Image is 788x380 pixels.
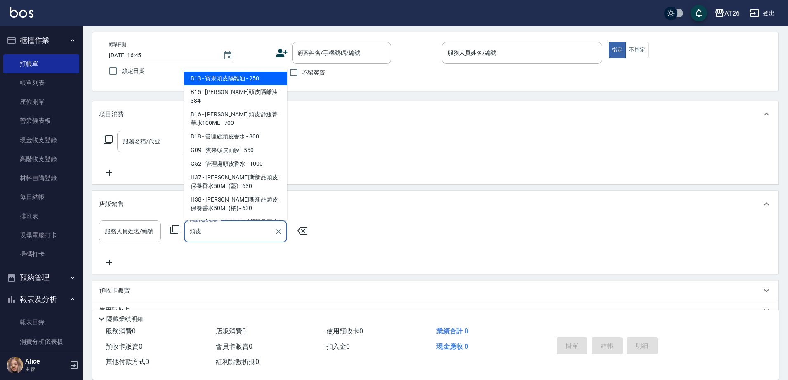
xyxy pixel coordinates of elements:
span: 店販消費 0 [216,327,246,335]
a: 掃碼打卡 [3,245,79,264]
p: 店販銷售 [99,200,124,209]
span: B16 - [PERSON_NAME]頭皮舒緩菁華水100ML - 700 [184,108,287,130]
span: H39 - [PERSON_NAME]斯新品頭皮洗1000ML(單罐) - 850 [184,215,287,237]
span: 紅利點數折抵 0 [216,358,259,366]
button: Clear [273,226,284,237]
a: 帳單列表 [3,73,79,92]
button: 報表及分析 [3,289,79,310]
h5: Alice [25,357,67,366]
a: 排班表 [3,207,79,226]
span: B13 - 賓果頭皮隔離油 - 250 [184,72,287,85]
span: 不留客資 [302,68,326,77]
p: 隱藏業績明細 [106,315,144,324]
span: 預收卡販賣 0 [106,342,142,350]
button: Choose date, selected date is 2025-08-22 [218,46,238,66]
div: 項目消費 [92,101,778,127]
span: 業績合計 0 [436,327,468,335]
p: 項目消費 [99,110,124,119]
a: 消費分析儀表板 [3,332,79,351]
div: 店販銷售 [92,191,778,217]
div: AT26 [724,8,740,19]
a: 座位開單 [3,92,79,111]
span: 扣入金 0 [326,342,350,350]
button: 登出 [746,6,778,21]
input: YYYY/MM/DD hh:mm [109,49,215,62]
span: 鎖定日期 [122,67,145,75]
button: 指定 [609,42,626,58]
a: 營業儀表板 [3,111,79,130]
a: 打帳單 [3,54,79,73]
p: 主管 [25,366,67,373]
span: 其他付款方式 0 [106,358,149,366]
a: 每日結帳 [3,188,79,206]
button: AT26 [711,5,743,22]
span: 現金應收 0 [436,342,468,350]
span: 服務消費 0 [106,327,136,335]
button: save [691,5,707,21]
span: H38 - [PERSON_NAME]斯新品頭皮保養香水50ML(橘) - 630 [184,193,287,215]
span: 會員卡販賣 0 [216,342,252,350]
span: B18 - 管理處頭皮香水 - 800 [184,130,287,143]
div: 預收卡販賣 [92,281,778,300]
img: Logo [10,7,33,18]
a: 現場電腦打卡 [3,226,79,245]
button: 預約管理 [3,267,79,289]
span: 使用預收卡 0 [326,327,363,335]
span: B15 - [PERSON_NAME]頭皮隔離油 - 384 [184,85,287,108]
div: 使用預收卡 [92,300,778,320]
button: 櫃檯作業 [3,30,79,51]
label: 帳單日期 [109,42,126,48]
span: H37 - [PERSON_NAME]斯新品頭皮保養香水50ML(藍) - 630 [184,171,287,193]
p: 預收卡販賣 [99,286,130,295]
a: 報表目錄 [3,313,79,332]
span: G09 - 賓果頭皮面膜 - 550 [184,143,287,157]
img: Person [7,357,23,373]
a: 高階收支登錄 [3,150,79,169]
a: 現金收支登錄 [3,131,79,150]
button: 不指定 [625,42,649,58]
a: 材料自購登錄 [3,169,79,188]
p: 使用預收卡 [99,306,130,315]
span: G52 - 管理處頭皮香水 - 1000 [184,157,287,171]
